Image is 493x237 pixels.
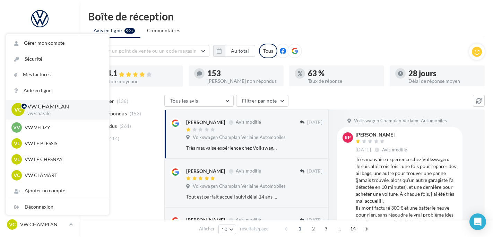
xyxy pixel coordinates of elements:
a: Aide en ligne [6,83,109,98]
a: Sécurité [6,51,109,67]
div: Très mauvaise expérience chez Volkswagen. Je suis allé trois fois : une fois pour réparer des air... [186,144,277,151]
div: 28 jours [408,70,479,77]
button: Au total [225,45,255,57]
button: Choisir un point de vente ou un code magasin [88,45,209,57]
div: 4.1 [107,70,178,78]
span: ... [334,223,345,234]
span: [DATE] [307,217,322,223]
span: VV [13,124,20,131]
a: Campagnes [4,90,76,104]
span: VL [14,140,20,147]
div: 153 [207,70,278,77]
button: Au total [213,45,255,57]
button: Filtrer par note [236,95,288,107]
span: Avis modifié [382,147,407,152]
div: Délai de réponse moyen [408,79,479,84]
p: VW LE PLESSIS [25,140,101,147]
span: Commentaires [147,27,180,34]
span: [DATE] [307,168,322,175]
p: VW CLAMART [25,172,101,179]
div: [PERSON_NAME] [186,168,225,175]
div: [PERSON_NAME] [186,119,225,126]
span: Avis modifié [236,217,261,223]
span: 10 [222,227,227,232]
a: Visibilité en ligne [4,72,76,87]
div: [PERSON_NAME] [356,132,409,137]
span: 2 [308,223,319,234]
div: Note moyenne [107,79,178,84]
a: Contacts [4,107,76,122]
div: 63 % [308,70,379,77]
span: 14 [347,223,359,234]
p: VW LE CHESNAY [25,156,101,163]
a: Médiathèque [4,124,76,139]
span: Non répondus [95,110,127,117]
div: Open Intercom Messenger [469,213,486,230]
span: (153) [130,111,141,116]
div: [PERSON_NAME] [186,217,225,223]
a: VC VW CHAMPLAN [6,218,74,231]
button: 10 [218,225,236,234]
div: Déconnexion [6,199,109,215]
span: Tous les avis [170,98,198,104]
span: 3 [320,223,331,234]
p: VW CHAMPLAN [20,221,66,228]
a: PLV et print personnalisable [4,159,76,179]
span: VC [14,172,20,179]
div: Ajouter un compte [6,183,109,199]
div: Boîte de réception [88,11,485,21]
span: VC [9,221,16,228]
span: [DATE] [356,147,371,153]
span: (261) [120,123,131,129]
span: 1 [294,223,305,234]
span: Afficher [199,226,215,232]
span: VL [14,156,20,163]
a: Mes factures [6,67,109,82]
span: Volkswagen Champlan Verlaine Automobiles [193,183,286,190]
span: Volkswagen Champlan Verlaine Automobiles [354,118,447,124]
div: [PERSON_NAME] non répondus [207,79,278,84]
span: VC [14,106,22,114]
span: (414) [108,136,120,141]
span: Avis modifié [236,168,261,174]
a: Calendrier [4,141,76,156]
a: Gérer mon compte [6,35,109,51]
button: Tous les avis [164,95,234,107]
span: [DATE] [307,120,322,126]
span: Choisir un point de vente ou un code magasin [94,48,197,54]
a: Opérations [4,37,76,52]
p: vw-cha-ale [27,111,98,117]
p: VW CHAMPLAN [27,103,98,111]
a: Boîte de réception99+ [4,55,76,70]
p: VW VELIZY [25,124,101,131]
span: résultats/page [240,226,269,232]
div: Tous [259,44,277,58]
span: Avis modifié [236,120,261,125]
div: Tout est parfait accueil suivi délai 14 ans chez ce concessionnaire ! [186,193,277,200]
span: RP [345,134,351,141]
a: Campagnes DataOnDemand [4,182,76,202]
div: Taux de réponse [308,79,379,84]
span: Volkswagen Champlan Verlaine Automobiles [193,134,286,141]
